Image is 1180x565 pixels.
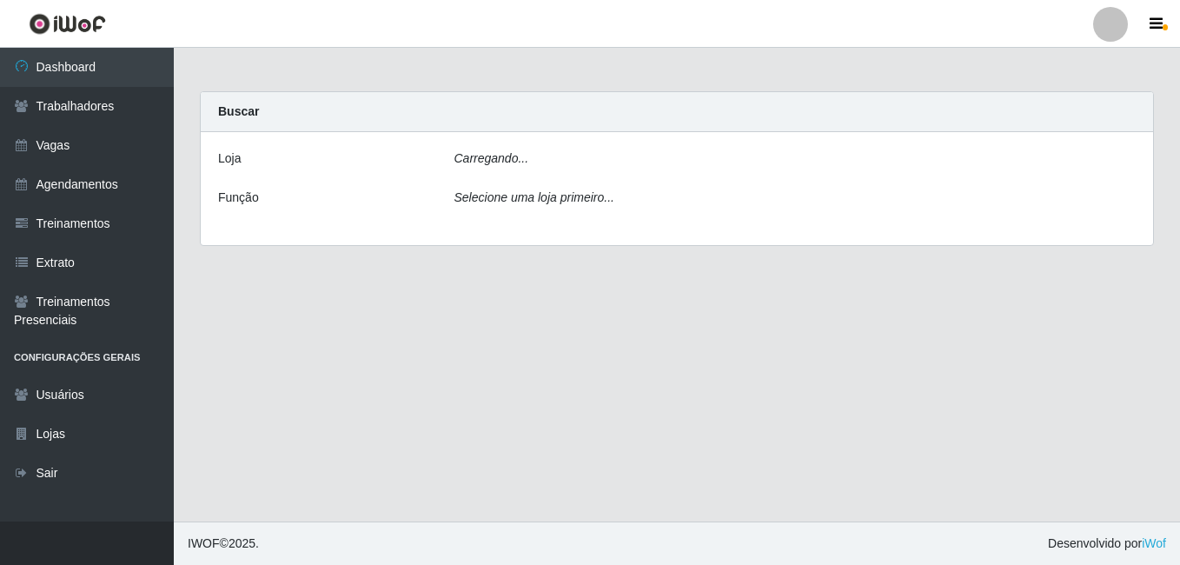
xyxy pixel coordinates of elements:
[454,151,529,165] i: Carregando...
[1048,535,1166,553] span: Desenvolvido por
[454,190,614,204] i: Selecione uma loja primeiro...
[218,104,259,118] strong: Buscar
[29,13,106,35] img: CoreUI Logo
[218,150,241,168] label: Loja
[188,536,220,550] span: IWOF
[1142,536,1166,550] a: iWof
[188,535,259,553] span: © 2025 .
[218,189,259,207] label: Função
